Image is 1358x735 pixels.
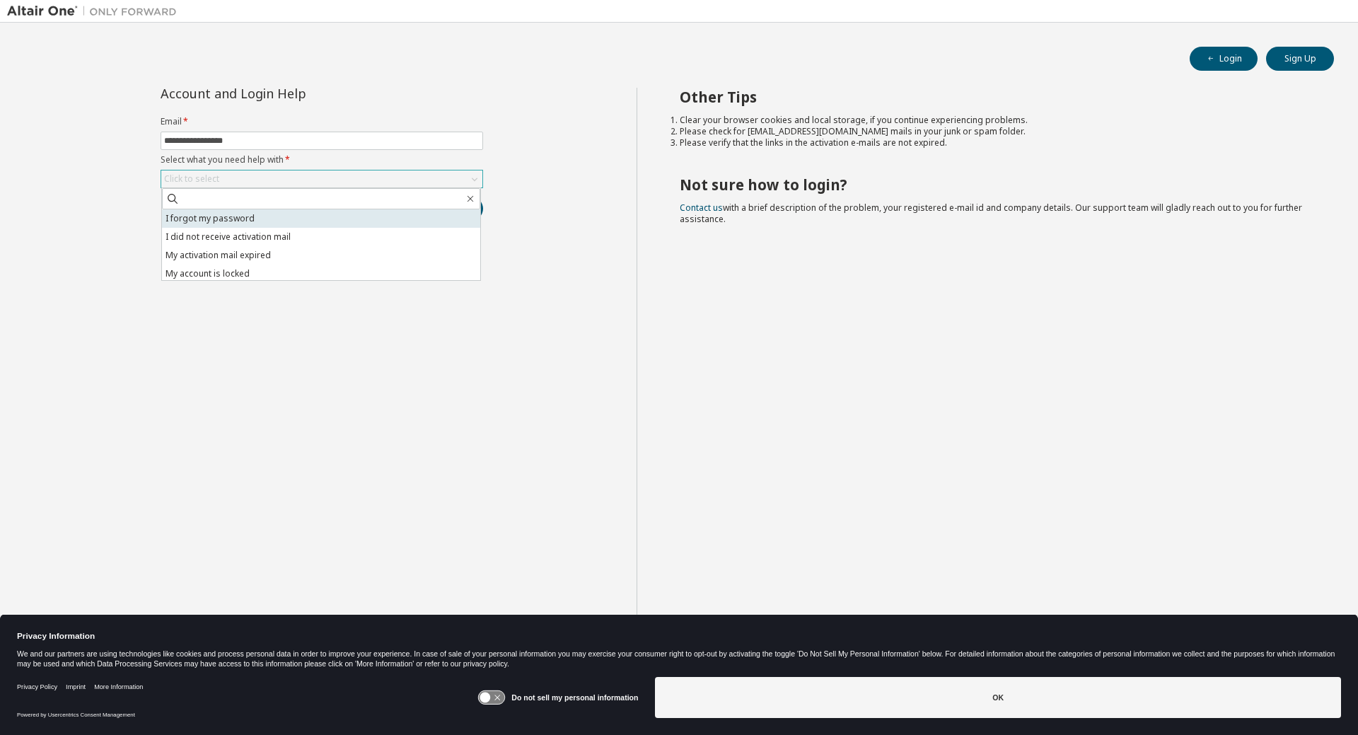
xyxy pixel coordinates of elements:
h2: Other Tips [680,88,1309,106]
li: I forgot my password [162,209,480,228]
div: Click to select [164,173,219,185]
li: Please check for [EMAIL_ADDRESS][DOMAIN_NAME] mails in your junk or spam folder. [680,126,1309,137]
label: Select what you need help with [161,154,483,166]
button: Login [1190,47,1258,71]
label: Email [161,116,483,127]
a: Contact us [680,202,723,214]
img: Altair One [7,4,184,18]
h2: Not sure how to login? [680,175,1309,194]
span: with a brief description of the problem, your registered e-mail id and company details. Our suppo... [680,202,1302,225]
button: Sign Up [1266,47,1334,71]
li: Please verify that the links in the activation e-mails are not expired. [680,137,1309,149]
div: Click to select [161,170,482,187]
li: Clear your browser cookies and local storage, if you continue experiencing problems. [680,115,1309,126]
div: Account and Login Help [161,88,419,99]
